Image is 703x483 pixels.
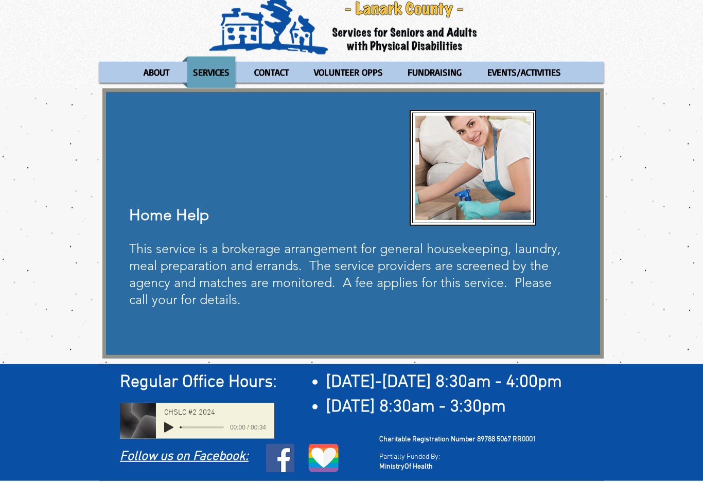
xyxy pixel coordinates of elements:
span: Regular Office Hours: [120,374,277,395]
img: Facebook [266,446,294,474]
ul: Social Bar [266,446,294,474]
span: 00:00 / 00:34 [224,424,266,435]
a: ABOUT [133,59,180,90]
span: [DATE]-[DATE] 8:30am - 4:00pm [326,374,562,395]
img: LGBTQ logo.png [308,446,340,474]
span: Of Health [405,464,433,473]
a: SERVICES [182,59,240,90]
span: Partially Funded By: [379,455,440,463]
button: Play [164,424,173,435]
nav: Site [99,59,604,90]
span: Home Help [129,208,209,226]
p: ABOUT [139,59,174,90]
a: VOLUNTEER OPPS [302,59,394,90]
span: CHSLC #2 2024 [164,411,215,419]
span: Ministry [379,464,405,473]
h2: ​ [120,372,591,397]
a: Follow us on Facebook: [120,451,249,467]
a: EVENTS/ACTIVITIES [475,59,573,90]
p: FUNDRAISING [403,59,466,90]
p: VOLUNTEER OPPS [309,59,388,90]
span: Charitable Registration Number 89788 5067 RR0001 [379,437,536,446]
p: SERVICES [188,59,234,90]
a: FUNDRAISING [397,59,472,90]
p: CONTACT [250,59,293,90]
p: EVENTS/ACTIVITIES [483,59,566,90]
a: CONTACT [243,59,300,90]
img: Home Help1.JPG [415,118,531,222]
span: This service is a brokerage arrangement for general housekeeping, laundry, meal preparation and e... [129,243,561,309]
span: [DATE] 8:30am - 3:30pm [326,399,506,420]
